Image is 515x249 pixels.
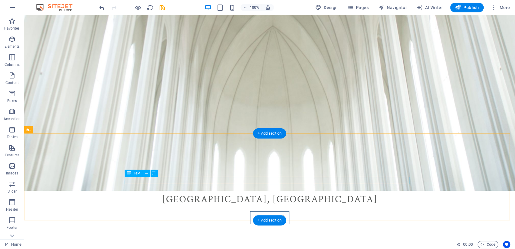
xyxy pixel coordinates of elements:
[253,128,286,139] div: + Add section
[315,5,338,11] span: Design
[347,5,368,11] span: Pages
[503,241,510,248] button: Usercentrics
[6,171,18,176] p: Images
[450,3,484,12] button: Publish
[265,5,271,10] i: On resize automatically adjust zoom level to fit chosen device.
[463,241,472,248] span: 00 00
[313,3,340,12] button: Design
[146,4,154,11] button: reload
[158,4,166,11] button: save
[98,4,105,11] button: undo
[376,3,409,12] button: Navigator
[478,241,498,248] button: Code
[457,241,473,248] h6: Session time
[8,189,17,194] p: Slider
[491,5,510,11] span: More
[159,4,166,11] i: Save (Ctrl+S)
[378,5,407,11] span: Navigator
[98,4,105,11] i: Undo: Change text (Ctrl+Z)
[134,4,141,11] button: Click here to leave preview mode and continue editing
[455,5,479,11] span: Publish
[467,242,468,247] span: :
[414,3,445,12] button: AI Writer
[4,26,20,31] p: Favorites
[313,3,340,12] div: Design (Ctrl+Alt+Y)
[5,62,20,67] p: Columns
[5,80,19,85] p: Content
[4,117,21,121] p: Accordion
[134,171,140,175] span: Text
[6,207,18,212] p: Header
[480,241,495,248] span: Code
[5,153,19,158] p: Features
[147,4,154,11] i: Reload page
[250,4,259,11] h6: 100%
[345,3,371,12] button: Pages
[35,4,80,11] img: Editor Logo
[5,241,21,248] a: Click to cancel selection. Double-click to open Pages
[7,135,17,139] p: Tables
[417,5,443,11] span: AI Writer
[253,215,286,225] div: + Add section
[7,98,17,103] p: Boxes
[240,4,262,11] button: 100%
[5,44,20,49] p: Elements
[7,225,17,230] p: Footer
[488,3,512,12] button: More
